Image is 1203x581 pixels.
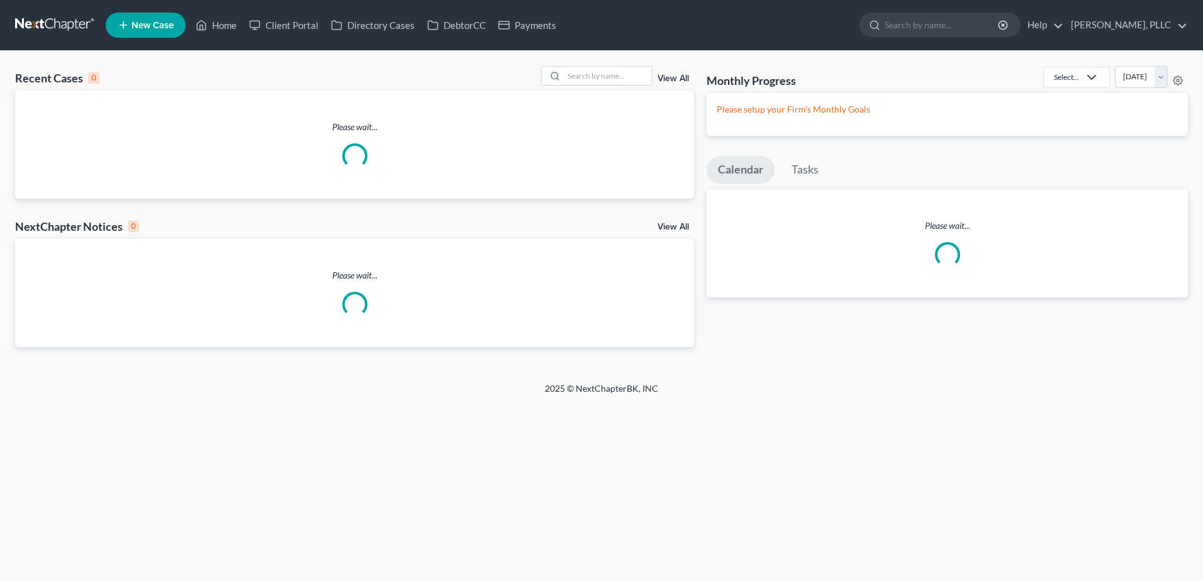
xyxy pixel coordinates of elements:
p: Please wait... [707,219,1188,232]
h3: Monthly Progress [707,73,796,88]
div: 0 [88,72,99,84]
a: Calendar [707,156,775,184]
a: [PERSON_NAME], PLLC [1065,14,1187,36]
input: Search by name... [564,67,652,85]
div: NextChapter Notices [15,219,139,234]
span: New Case [131,21,174,30]
p: Please wait... [15,121,694,133]
p: Please setup your Firm's Monthly Goals [717,103,1178,116]
a: Help [1021,14,1063,36]
a: Client Portal [243,14,325,36]
div: 0 [128,221,139,232]
p: Please wait... [15,269,694,282]
a: Home [189,14,243,36]
div: 2025 © NextChapterBK, INC [243,382,960,405]
div: Select... [1054,72,1079,82]
input: Search by name... [885,13,1000,36]
a: View All [657,74,689,83]
a: Tasks [780,156,830,184]
a: View All [657,223,689,231]
div: Recent Cases [15,70,99,86]
a: Payments [492,14,562,36]
a: Directory Cases [325,14,421,36]
a: DebtorCC [421,14,492,36]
